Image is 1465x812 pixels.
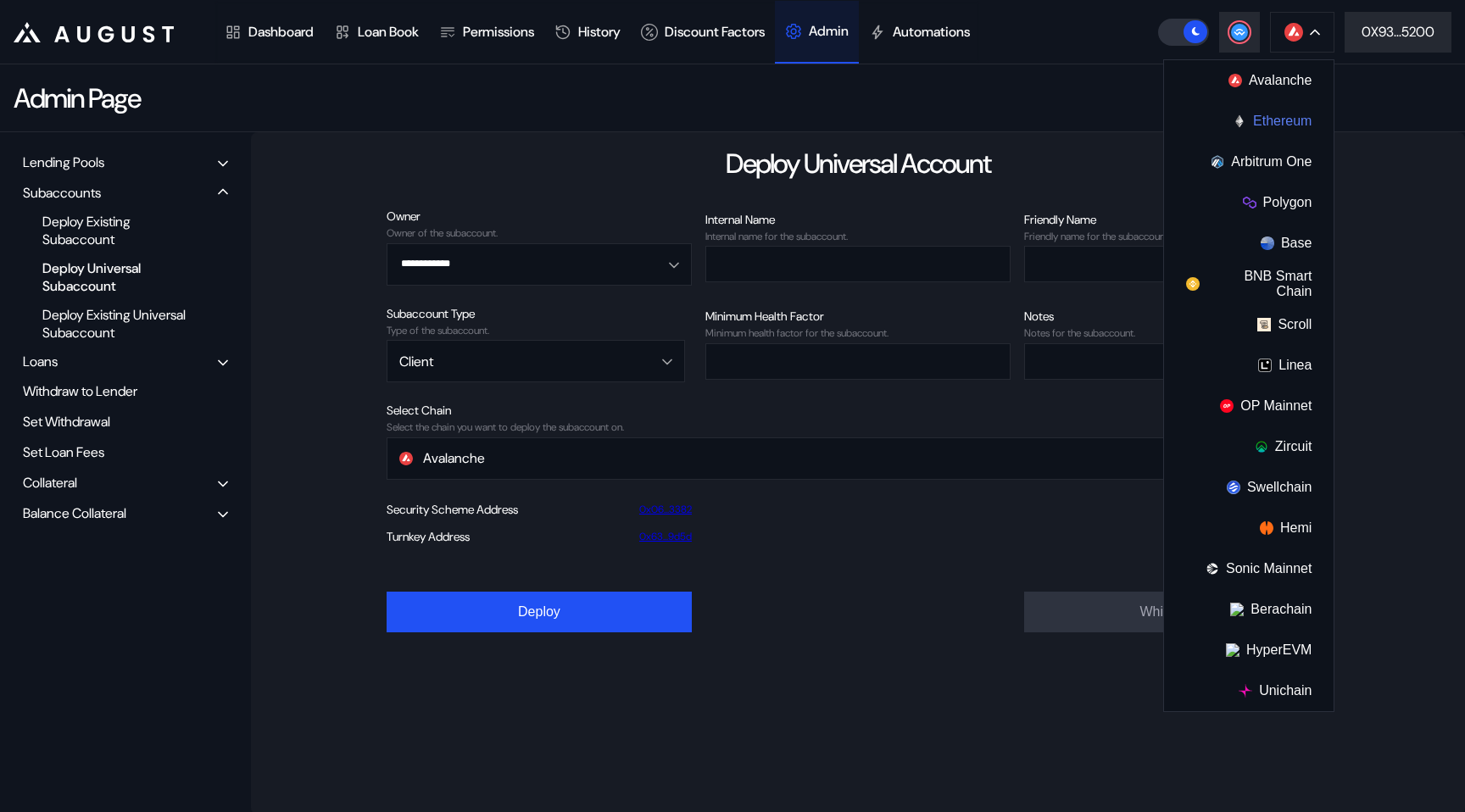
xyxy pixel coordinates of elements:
div: 0X93...5200 [1362,23,1434,41]
img: chain logo [1226,643,1239,657]
button: Polygon [1164,182,1334,223]
button: Sonic Mainnet [1164,548,1334,589]
div: Loans [23,353,58,370]
div: Loan Book [358,23,419,41]
div: Owner of the subaccount. [387,227,692,239]
div: Client [399,353,643,370]
div: Minimum Health Factor [705,309,1011,324]
div: Discount Factors [665,23,765,41]
div: Internal Name [705,212,1011,227]
button: Scroll [1164,304,1334,345]
div: Admin Page [14,81,140,116]
img: chain logo [1211,155,1224,169]
div: Deploy Universal Account [726,146,990,181]
div: Dashboard [248,23,314,41]
img: chain logo [1257,318,1271,331]
div: Minimum health factor for the subaccount. [705,327,1011,339]
a: Dashboard [214,1,324,64]
button: Unichain [1164,670,1334,711]
div: Deploy Universal Subaccount [34,257,204,298]
div: Select the chain you want to deploy the subaccount on. [387,421,1329,433]
div: Automations [893,23,970,41]
div: Deploy Existing Subaccount [34,210,204,251]
button: Hemi [1164,508,1334,548]
div: Internal name for the subaccount. [705,231,1011,242]
img: chain logo [1227,481,1240,494]
div: History [578,23,621,41]
img: chain logo [1206,562,1219,576]
div: Withdraw to Lender [17,378,234,404]
button: Ethereum [1164,101,1334,142]
button: Deploy [387,592,692,632]
button: 0X93...5200 [1345,12,1451,53]
div: Set Withdrawal [17,409,234,435]
div: Permissions [463,23,534,41]
a: Loan Book [324,1,429,64]
button: Berachain [1164,589,1334,630]
button: Whitelist UA [1024,592,1329,632]
div: Avalanche [399,449,1216,467]
img: chain logo [1233,114,1246,128]
button: Open menu [387,437,1329,480]
img: chain logo [1260,521,1273,535]
div: Lending Pools [23,153,104,171]
button: chain logo [1270,12,1334,53]
div: Friendly name for the subaccount. [1024,231,1329,242]
div: Subaccount Type [387,306,692,321]
button: HyperEVM [1164,630,1334,670]
button: Avalanche [1164,60,1334,101]
div: Set Loan Fees [17,439,234,465]
a: Admin [775,1,859,64]
a: 0x06...3382 [639,503,692,515]
div: Friendly Name [1024,212,1329,227]
img: chain logo [1239,684,1252,698]
a: 0x63...9d5d [639,531,692,542]
a: Automations [859,1,980,64]
button: Linea [1164,345,1334,386]
img: chain logo [1220,399,1234,413]
button: Open menu [387,340,685,382]
div: Admin [809,22,849,40]
img: chain logo [1284,23,1303,42]
button: Base [1164,223,1334,264]
a: History [544,1,631,64]
img: chain logo [1258,359,1272,372]
div: Type of the subaccount. [387,325,692,336]
img: chain logo [1255,440,1268,453]
a: Permissions [429,1,544,64]
img: chain logo [1186,277,1200,291]
div: Collateral [23,474,77,492]
button: Swellchain [1164,467,1334,508]
img: chain logo [1261,236,1274,250]
div: Notes [1024,309,1329,324]
div: Deploy Existing Universal Subaccount [34,303,204,344]
img: chain-logo [399,452,413,465]
a: Discount Factors [631,1,775,64]
div: Balance Collateral [23,504,126,522]
button: BNB Smart Chain [1164,264,1334,304]
div: Owner [387,209,692,224]
button: Arbitrum One [1164,142,1334,182]
img: chain logo [1230,603,1244,616]
div: Select Chain [387,403,1329,418]
div: Notes for the subaccount. [1024,327,1329,339]
div: Subaccounts [23,184,101,202]
img: chain logo [1228,74,1242,87]
button: Open menu [387,243,692,286]
div: Turnkey Address [387,529,470,544]
button: OP Mainnet [1164,386,1334,426]
img: chain logo [1243,196,1256,209]
div: Security Scheme Address [387,502,518,517]
button: Zircuit [1164,426,1334,467]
